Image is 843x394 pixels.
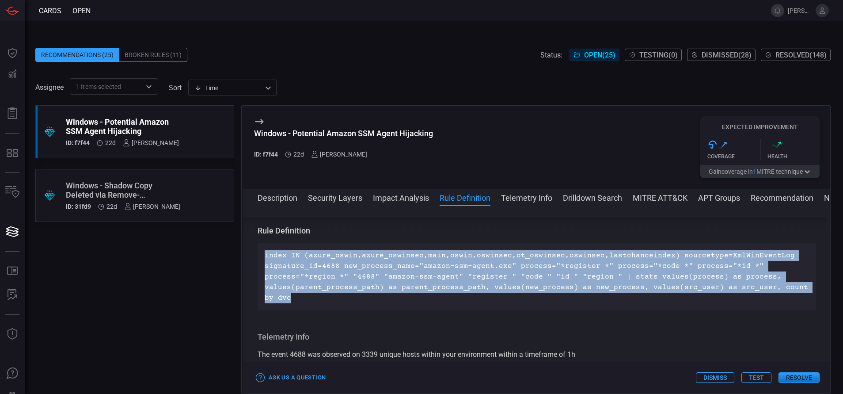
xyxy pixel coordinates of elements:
[106,203,117,210] span: Jul 27, 2025 10:12 AM
[2,221,23,242] button: Cards
[265,250,809,303] p: index IN (azure_oswin,azure_oswinsec,main,oswin,oswinsec,ot_oswinsec,oswinsec,lastchanceindex) so...
[293,151,304,158] span: Jul 27, 2025 10:12 AM
[2,103,23,124] button: Reports
[76,82,121,91] span: 1 Items selected
[698,192,740,203] button: APT Groups
[707,153,760,160] div: Coverage
[788,7,812,14] span: [PERSON_NAME].[PERSON_NAME]
[2,324,23,345] button: Threat Intelligence
[254,151,278,158] h5: ID: f7f44
[778,372,820,383] button: Resolve
[700,123,820,130] h5: Expected Improvement
[124,203,180,210] div: [PERSON_NAME]
[687,49,756,61] button: Dismissed(28)
[633,192,687,203] button: MITRE ATT&CK
[751,192,813,203] button: Recommendation
[563,192,622,203] button: Drilldown Search
[194,84,262,92] div: Time
[2,142,23,164] button: MITRE - Detection Posture
[761,49,831,61] button: Resolved(148)
[72,7,91,15] span: open
[2,260,23,282] button: Rule Catalog
[35,83,64,92] span: Assignee
[258,226,816,236] h3: Rule Definition
[123,139,179,146] div: [PERSON_NAME]
[258,192,297,203] button: Description
[584,51,615,59] span: Open ( 25 )
[753,168,756,175] span: 1
[311,151,367,158] div: [PERSON_NAME]
[258,332,816,342] h3: Telemetry Info
[2,64,23,85] button: Detections
[700,165,820,178] button: Gaincoverage in1MITRE technique
[702,51,752,59] span: Dismissed ( 28 )
[741,372,771,383] button: Test
[254,129,433,138] div: Windows - Potential Amazon SSM Agent Hijacking
[570,49,619,61] button: Open(25)
[767,153,820,160] div: Health
[105,139,116,146] span: Jul 27, 2025 10:12 AM
[254,371,328,385] button: Ask Us a Question
[501,192,552,203] button: Telemetry Info
[119,48,187,62] div: Broken Rules (11)
[35,48,119,62] div: Recommendations (25)
[440,192,490,203] button: Rule Definition
[2,363,23,384] button: Ask Us A Question
[696,372,734,383] button: Dismiss
[66,117,179,136] div: Windows - Potential Amazon SSM Agent Hijacking
[2,284,23,306] button: ALERT ANALYSIS
[639,51,678,59] span: Testing ( 0 )
[775,51,827,59] span: Resolved ( 148 )
[66,139,90,146] h5: ID: f7f44
[66,181,180,199] div: Windows - Shadow Copy Deleted via Remove-CimInstance
[39,7,61,15] span: Cards
[143,80,155,93] button: Open
[2,182,23,203] button: Inventory
[2,42,23,64] button: Dashboard
[625,49,682,61] button: Testing(0)
[169,84,182,92] label: sort
[373,192,429,203] button: Impact Analysis
[540,51,562,59] span: Status:
[66,203,91,210] h5: ID: 31fd9
[308,192,362,203] button: Security Layers
[258,350,575,359] span: The event 4688 was observed on 3339 unique hosts within your environment within a timeframe of 1h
